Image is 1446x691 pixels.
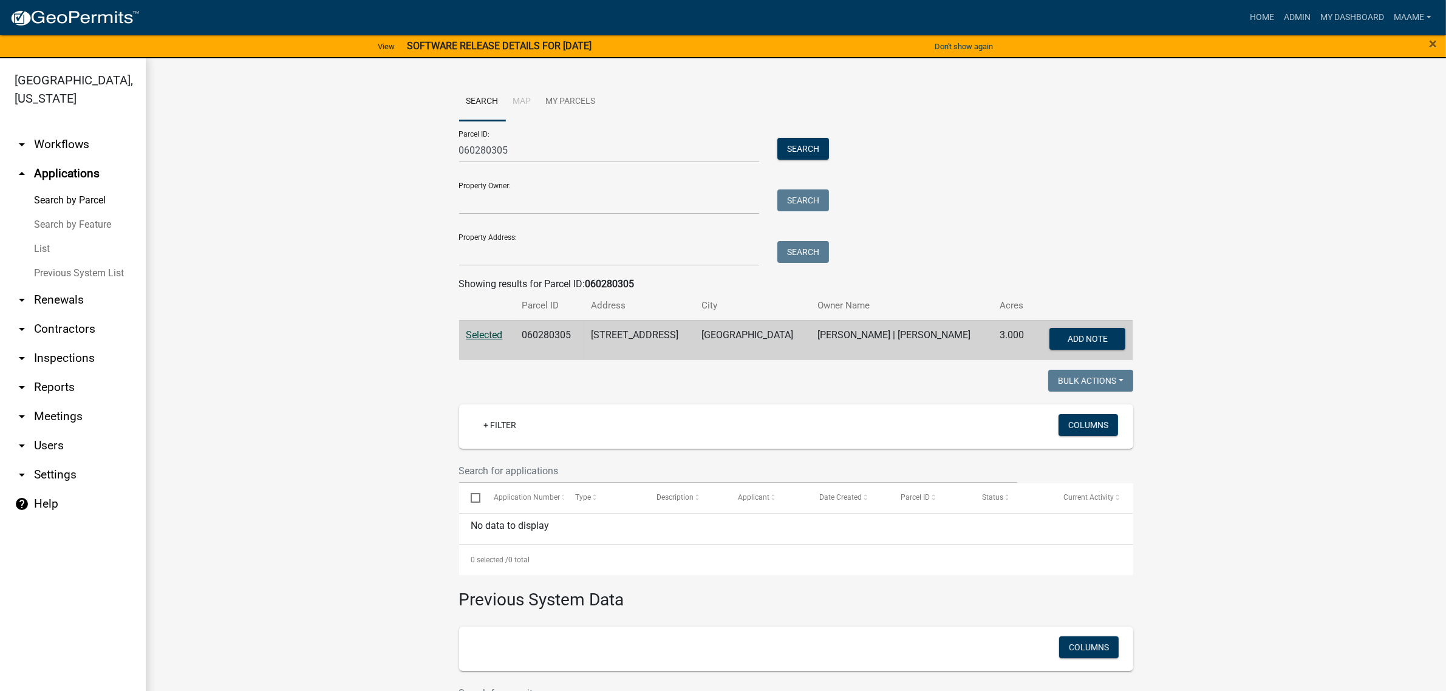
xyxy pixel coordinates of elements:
div: 0 total [459,545,1133,575]
a: Admin [1279,6,1315,29]
h3: Previous System Data [459,575,1133,613]
datatable-header-cell: Date Created [808,483,889,512]
span: Type [575,493,591,502]
th: Owner Name [810,291,992,320]
th: City [695,291,810,320]
a: My Dashboard [1315,6,1389,29]
a: Search [459,83,506,121]
strong: 060280305 [585,278,635,290]
button: Search [777,241,829,263]
i: arrow_drop_down [15,322,29,336]
span: Parcel ID [901,493,930,502]
a: View [373,36,400,56]
div: No data to display [459,514,1133,544]
datatable-header-cell: Type [564,483,645,512]
a: Home [1245,6,1279,29]
datatable-header-cell: Parcel ID [889,483,970,512]
a: Selected [466,329,503,341]
span: × [1429,35,1437,52]
datatable-header-cell: Description [645,483,726,512]
button: Add Note [1049,328,1125,350]
span: Applicant [738,493,769,502]
i: arrow_drop_down [15,380,29,395]
span: Current Activity [1063,493,1114,502]
strong: SOFTWARE RELEASE DETAILS FOR [DATE] [407,40,592,52]
datatable-header-cell: Status [970,483,1052,512]
i: arrow_drop_down [15,468,29,482]
button: Don't show again [930,36,998,56]
a: + Filter [474,414,526,436]
datatable-header-cell: Select [459,483,482,512]
span: Application Number [494,493,560,502]
td: 060280305 [514,320,584,360]
span: Status [982,493,1003,502]
th: Acres [992,291,1035,320]
i: arrow_drop_down [15,438,29,453]
i: arrow_drop_down [15,409,29,424]
i: arrow_drop_down [15,351,29,366]
button: Columns [1059,414,1118,436]
a: Maame [1389,6,1436,29]
button: Search [777,189,829,211]
span: Date Created [819,493,862,502]
th: Parcel ID [514,291,584,320]
td: 3.000 [992,320,1035,360]
i: help [15,497,29,511]
datatable-header-cell: Applicant [726,483,808,512]
td: [GEOGRAPHIC_DATA] [695,320,810,360]
datatable-header-cell: Application Number [482,483,564,512]
span: 0 selected / [471,556,508,564]
a: My Parcels [539,83,603,121]
button: Close [1429,36,1437,51]
span: Add Note [1068,333,1108,343]
td: [PERSON_NAME] | [PERSON_NAME] [810,320,992,360]
th: Address [584,291,695,320]
i: arrow_drop_up [15,166,29,181]
button: Search [777,138,829,160]
span: Description [656,493,694,502]
i: arrow_drop_down [15,293,29,307]
button: Bulk Actions [1048,370,1133,392]
datatable-header-cell: Current Activity [1052,483,1133,512]
input: Search for applications [459,458,1018,483]
button: Columns [1059,636,1119,658]
i: arrow_drop_down [15,137,29,152]
td: [STREET_ADDRESS] [584,320,695,360]
div: Showing results for Parcel ID: [459,277,1133,291]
